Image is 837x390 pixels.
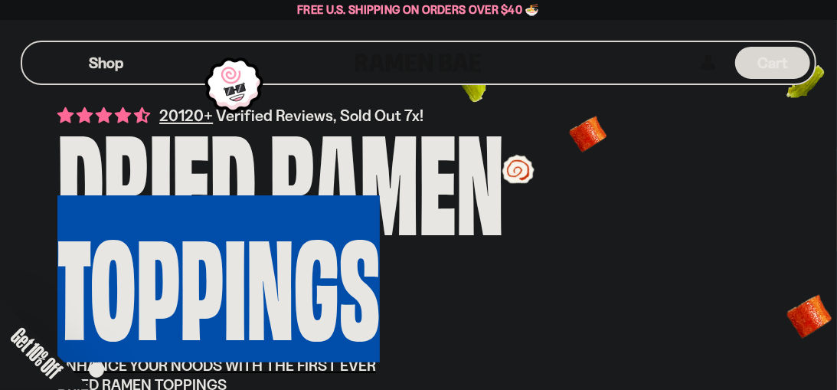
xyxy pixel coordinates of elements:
div: Cart [735,42,810,84]
button: Close teaser [89,362,104,378]
div: Dried [57,123,256,228]
button: Mobile Menu Trigger [45,57,66,70]
div: Ramen [270,123,504,228]
span: Get 10% Off [7,323,67,383]
a: Shop [89,47,123,79]
span: Shop [89,53,123,74]
div: Toppings [57,228,380,333]
span: Free U.S. Shipping on Orders over $40 🍜 [297,2,540,17]
span: Cart [758,54,788,72]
